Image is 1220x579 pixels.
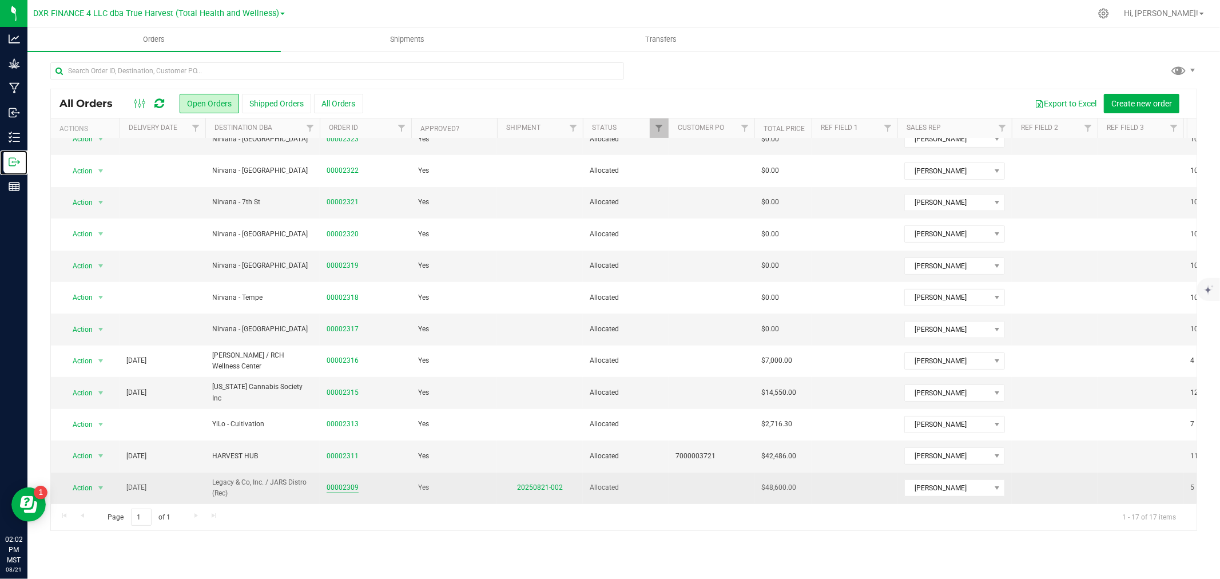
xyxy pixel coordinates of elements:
[761,292,779,303] span: $0.00
[761,165,779,176] span: $0.00
[212,477,313,499] span: Legacy & Co, Inc. / JARS Distro (Rec)
[62,385,93,401] span: Action
[212,324,313,335] span: Nirvana - [GEOGRAPHIC_DATA]
[905,322,990,338] span: [PERSON_NAME]
[905,258,990,274] span: [PERSON_NAME]
[212,165,313,176] span: Nirvana - [GEOGRAPHIC_DATA]
[418,197,429,208] span: Yes
[327,482,359,493] a: 00002309
[821,124,858,132] a: Ref Field 1
[62,195,93,211] span: Action
[126,387,146,398] span: [DATE]
[564,118,583,138] a: Filter
[314,94,363,113] button: All Orders
[128,34,181,45] span: Orders
[62,448,93,464] span: Action
[761,197,779,208] span: $0.00
[129,124,177,132] a: Delivery Date
[27,27,281,51] a: Orders
[392,118,411,138] a: Filter
[761,387,796,398] span: $14,550.00
[327,197,359,208] a: 00002321
[94,289,108,306] span: select
[1190,260,1198,271] span: 10
[907,124,941,132] a: Sales Rep
[1190,419,1194,430] span: 7
[327,387,359,398] a: 00002315
[34,486,47,499] iframe: Resource center unread badge
[327,451,359,462] a: 00002311
[418,229,429,240] span: Yes
[9,156,20,168] inline-svg: Outbound
[9,107,20,118] inline-svg: Inbound
[212,419,313,430] span: YiLo - Cultivation
[590,387,662,398] span: Allocated
[9,58,20,69] inline-svg: Grow
[418,165,429,176] span: Yes
[62,226,93,242] span: Action
[62,163,93,179] span: Action
[33,9,279,18] span: DXR FINANCE 4 LLC dba True Harvest (Total Health and Wellness)
[1190,387,1198,398] span: 12
[212,292,313,303] span: Nirvana - Tempe
[1190,165,1198,176] span: 10
[590,292,662,303] span: Allocated
[329,124,358,132] a: Order ID
[761,355,792,366] span: $7,000.00
[678,124,724,132] a: Customer PO
[1190,482,1194,493] span: 5
[94,448,108,464] span: select
[905,353,990,369] span: [PERSON_NAME]
[534,27,788,51] a: Transfers
[905,417,990,433] span: [PERSON_NAME]
[1107,124,1144,132] a: Ref Field 3
[905,448,990,464] span: [PERSON_NAME]
[1096,8,1111,19] div: Manage settings
[186,118,205,138] a: Filter
[327,165,359,176] a: 00002322
[94,322,108,338] span: select
[761,451,796,462] span: $42,486.00
[1190,134,1198,145] span: 10
[9,181,20,192] inline-svg: Reports
[180,94,239,113] button: Open Orders
[590,451,662,462] span: Allocated
[1190,451,1198,462] span: 11
[9,132,20,143] inline-svg: Inventory
[1113,509,1185,526] span: 1 - 17 of 17 items
[126,355,146,366] span: [DATE]
[126,451,146,462] span: [DATE]
[418,292,429,303] span: Yes
[242,94,311,113] button: Shipped Orders
[418,355,429,366] span: Yes
[94,480,108,496] span: select
[327,229,359,240] a: 00002320
[761,260,779,271] span: $0.00
[590,419,662,430] span: Allocated
[418,451,429,462] span: Yes
[5,534,22,565] p: 02:02 PM MST
[1124,9,1198,18] span: Hi, [PERSON_NAME]!
[517,483,563,491] a: 20250821-002
[62,131,93,147] span: Action
[327,134,359,145] a: 00002323
[1079,118,1098,138] a: Filter
[131,509,152,526] input: 1
[375,34,440,45] span: Shipments
[50,62,624,80] input: Search Order ID, Destination, Customer PO...
[301,118,320,138] a: Filter
[418,387,429,398] span: Yes
[1190,324,1198,335] span: 10
[905,226,990,242] span: [PERSON_NAME]
[764,125,805,133] a: Total Price
[905,131,990,147] span: [PERSON_NAME]
[630,34,692,45] span: Transfers
[650,118,669,138] a: Filter
[736,118,754,138] a: Filter
[905,163,990,179] span: [PERSON_NAME]
[212,197,313,208] span: Nirvana - 7th St
[1190,292,1198,303] span: 10
[590,197,662,208] span: Allocated
[212,229,313,240] span: Nirvana - [GEOGRAPHIC_DATA]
